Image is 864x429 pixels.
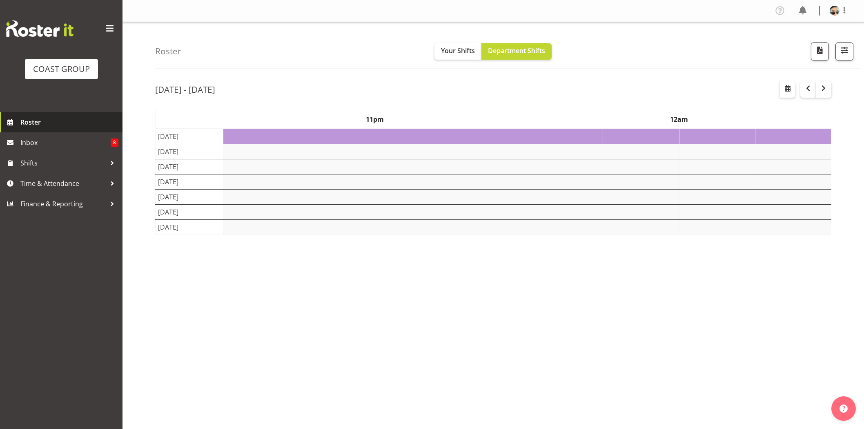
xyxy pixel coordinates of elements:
[481,43,552,60] button: Department Shifts
[156,189,223,204] td: [DATE]
[488,46,545,55] span: Department Shifts
[441,46,475,55] span: Your Shifts
[835,42,853,60] button: Filter Shifts
[156,174,223,189] td: [DATE]
[20,116,118,128] span: Roster
[156,204,223,219] td: [DATE]
[20,177,106,190] span: Time & Attendance
[20,198,106,210] span: Finance & Reporting
[20,136,111,149] span: Inbox
[840,404,848,413] img: help-xxl-2.png
[811,42,829,60] button: Download a PDF of the roster according to the set date range.
[434,43,481,60] button: Your Shifts
[527,110,831,129] th: 12am
[155,47,181,56] h4: Roster
[20,157,106,169] span: Shifts
[156,159,223,174] td: [DATE]
[155,84,215,95] h2: [DATE] - [DATE]
[156,219,223,235] td: [DATE]
[223,110,527,129] th: 11pm
[111,139,118,147] span: 8
[156,129,223,144] td: [DATE]
[780,81,795,98] button: Select a specific date within the roster.
[33,63,90,75] div: COAST GROUP
[6,20,73,37] img: Rosterit website logo
[156,144,223,159] td: [DATE]
[830,6,840,16] img: aof-anujarawat71d0d1c466b097e0dd92e270e9672f26.png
